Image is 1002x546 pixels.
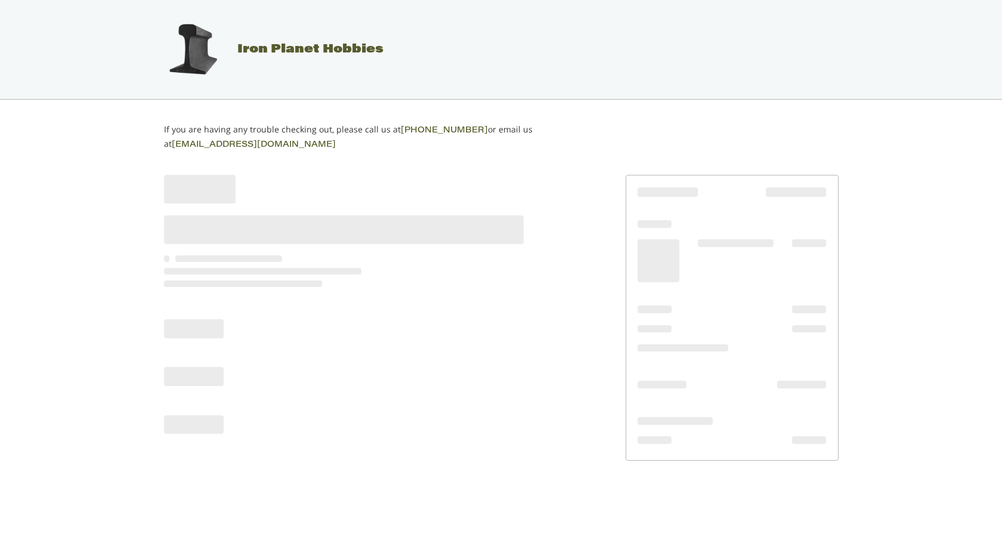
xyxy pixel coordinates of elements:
[172,141,336,149] a: [EMAIL_ADDRESS][DOMAIN_NAME]
[401,127,488,135] a: [PHONE_NUMBER]
[164,123,570,152] p: If you are having any trouble checking out, please call us at or email us at
[151,44,384,55] a: Iron Planet Hobbies
[163,20,222,79] img: Iron Planet Hobbies
[237,44,384,55] span: Iron Planet Hobbies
